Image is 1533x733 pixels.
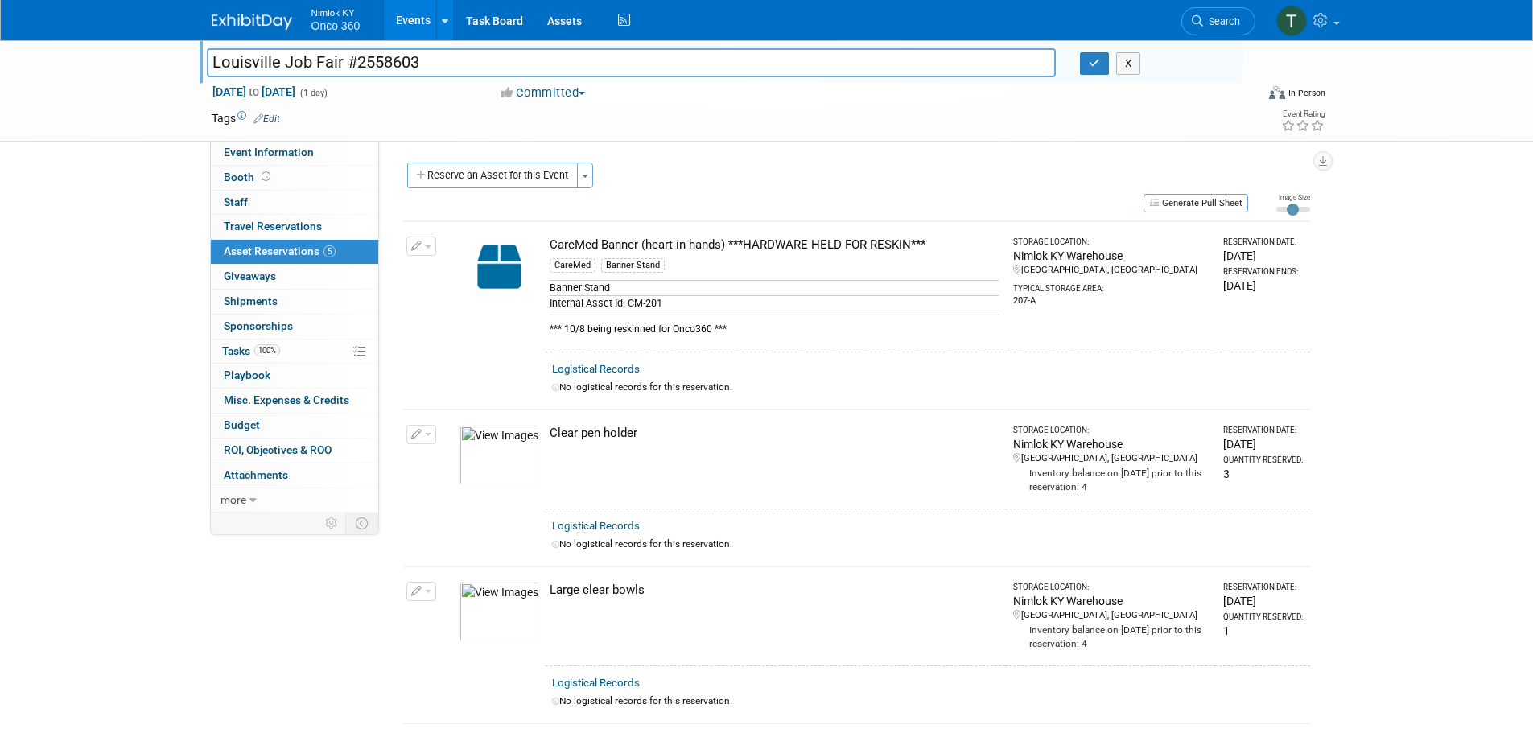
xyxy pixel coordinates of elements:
div: [DATE] [1223,593,1303,609]
div: No logistical records for this reservation. [552,694,1304,708]
div: Reservation Date: [1223,237,1303,248]
div: No logistical records for this reservation. [552,537,1304,551]
a: Shipments [211,290,378,314]
a: Playbook [211,364,378,388]
span: Playbook [224,369,270,381]
div: Nimlok KY Warehouse [1013,436,1210,452]
div: In-Person [1288,87,1325,99]
div: Nimlok KY Warehouse [1013,593,1210,609]
div: Storage Location: [1013,582,1210,593]
td: Toggle Event Tabs [345,513,378,533]
div: Clear pen holder [550,425,999,442]
div: Reservation Ends: [1223,266,1303,278]
div: [GEOGRAPHIC_DATA], [GEOGRAPHIC_DATA] [1013,264,1210,277]
div: Reservation Date: [1223,425,1303,436]
span: 5 [323,245,336,257]
button: Committed [496,84,591,101]
button: Generate Pull Sheet [1144,194,1248,212]
a: Edit [253,113,280,125]
a: Search [1181,7,1255,35]
a: Staff [211,191,378,215]
span: (1 day) [299,88,328,98]
div: Inventory balance on [DATE] prior to this reservation: 4 [1013,622,1210,651]
div: Inventory balance on [DATE] prior to this reservation: 4 [1013,465,1210,494]
span: Shipments [224,294,278,307]
a: ROI, Objectives & ROO [211,439,378,463]
a: Sponsorships [211,315,378,339]
div: Nimlok KY Warehouse [1013,248,1210,264]
div: Typical Storage Area: [1013,277,1210,294]
a: Travel Reservations [211,215,378,239]
span: Onco 360 [311,19,361,32]
div: [GEOGRAPHIC_DATA], [GEOGRAPHIC_DATA] [1013,452,1210,465]
span: Booth not reserved yet [258,171,274,183]
img: Format-Inperson.png [1269,86,1285,99]
span: Misc. Expenses & Credits [224,393,349,406]
div: CareMed Banner (heart in hands) ***HARDWARE HELD FOR RESKIN*** [550,237,999,253]
a: Misc. Expenses & Credits [211,389,378,413]
div: Internal Asset Id: CM-201 [550,295,999,311]
span: Booth [224,171,274,183]
td: Tags [212,110,280,126]
div: Banner Stand [601,258,665,273]
div: 3 [1223,466,1303,482]
div: *** 10/8 being reskinned for Onco360 *** [550,315,999,336]
a: Logistical Records [552,677,640,689]
a: Event Information [211,141,378,165]
a: Tasks100% [211,340,378,364]
div: [DATE] [1223,278,1303,294]
a: Asset Reservations5 [211,240,378,264]
div: [DATE] [1223,248,1303,264]
span: Sponsorships [224,319,293,332]
a: Attachments [211,463,378,488]
span: Event Information [224,146,314,159]
a: Giveaways [211,265,378,289]
span: Giveaways [224,270,276,282]
div: 207-A [1013,294,1210,307]
span: [DATE] [DATE] [212,84,296,99]
div: Large clear bowls [550,582,999,599]
div: [DATE] [1223,436,1303,452]
div: Quantity Reserved: [1223,612,1303,623]
span: Search [1203,15,1240,27]
span: Budget [224,418,260,431]
span: to [246,85,262,98]
a: more [211,488,378,513]
img: ExhibitDay [212,14,292,30]
img: View Images [459,582,539,642]
a: Budget [211,414,378,438]
span: more [220,493,246,506]
span: 100% [254,344,280,356]
div: Image Size [1276,192,1310,202]
span: Staff [224,196,248,208]
div: 1 [1223,623,1303,639]
div: Event Format [1160,84,1326,108]
button: X [1116,52,1141,75]
span: Attachments [224,468,288,481]
a: Booth [211,166,378,190]
div: Storage Location: [1013,425,1210,436]
div: Reservation Date: [1223,582,1303,593]
div: Banner Stand [550,280,999,295]
div: Storage Location: [1013,237,1210,248]
span: ROI, Objectives & ROO [224,443,332,456]
span: Asset Reservations [224,245,336,257]
div: [GEOGRAPHIC_DATA], [GEOGRAPHIC_DATA] [1013,609,1210,622]
td: Personalize Event Tab Strip [318,513,346,533]
img: Tim Bugaile [1276,6,1307,36]
span: Nimlok KY [311,3,361,20]
div: CareMed [550,258,595,273]
a: Logistical Records [552,363,640,375]
span: Tasks [222,344,280,357]
div: Event Rating [1281,110,1325,118]
img: View Images [459,425,539,485]
button: Reserve an Asset for this Event [407,163,578,188]
span: Travel Reservations [224,220,322,233]
a: Logistical Records [552,520,640,532]
div: Quantity Reserved: [1223,455,1303,466]
img: Capital-Asset-Icon-2.png [459,237,539,297]
div: No logistical records for this reservation. [552,381,1304,394]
